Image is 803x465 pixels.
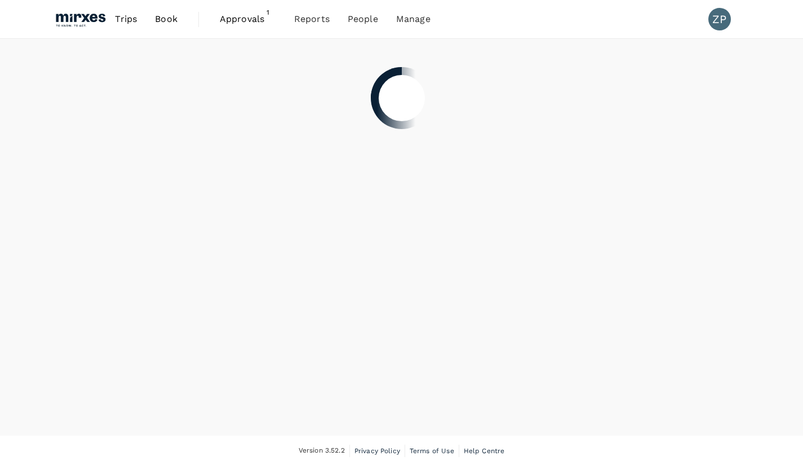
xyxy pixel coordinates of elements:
[115,12,137,26] span: Trips
[396,12,431,26] span: Manage
[708,8,731,30] div: ZP
[410,445,454,457] a: Terms of Use
[464,445,505,457] a: Help Centre
[299,445,345,457] span: Version 3.52.2
[155,12,178,26] span: Book
[354,447,400,455] span: Privacy Policy
[220,12,276,26] span: Approvals
[464,447,505,455] span: Help Centre
[294,12,330,26] span: Reports
[55,7,107,32] img: Mirxes Holding Pte Ltd
[263,7,274,18] span: 1
[354,445,400,457] a: Privacy Policy
[348,12,378,26] span: People
[410,447,454,455] span: Terms of Use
